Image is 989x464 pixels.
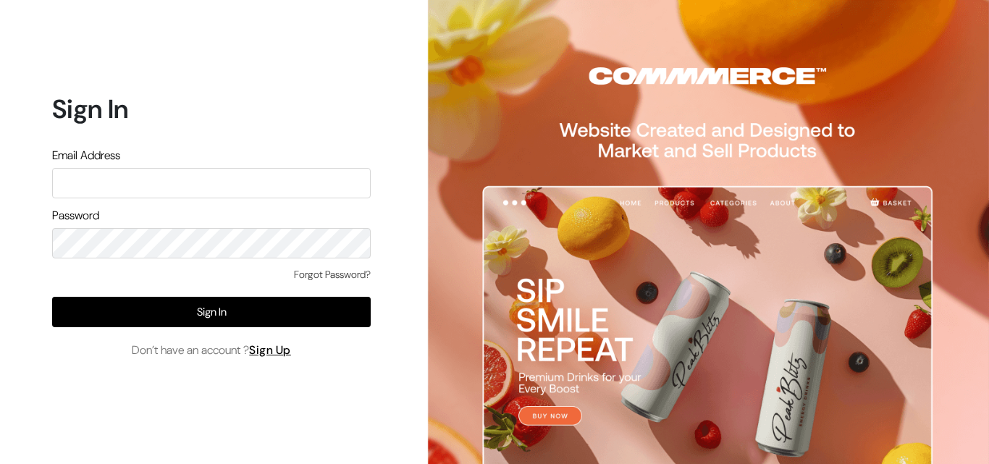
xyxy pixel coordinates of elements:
label: Password [52,207,99,224]
a: Sign Up [249,342,291,358]
a: Forgot Password? [294,267,371,282]
h1: Sign In [52,93,371,125]
label: Email Address [52,147,120,164]
span: Don’t have an account ? [132,342,291,359]
button: Sign In [52,297,371,327]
